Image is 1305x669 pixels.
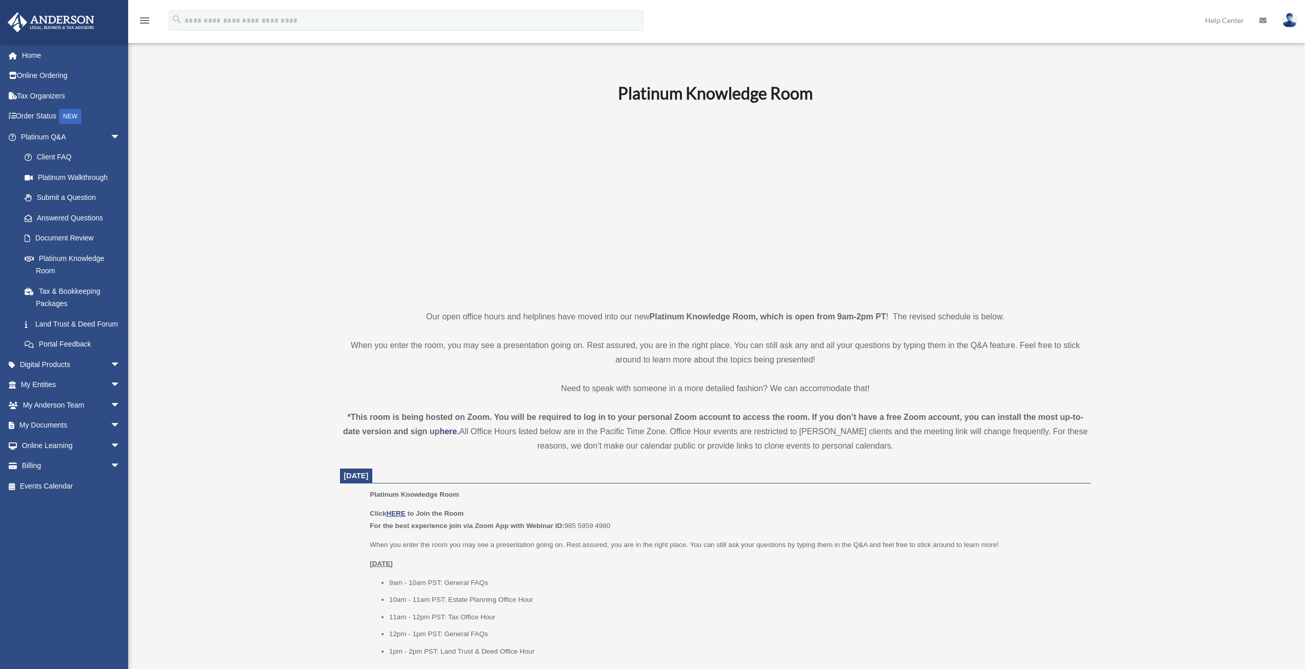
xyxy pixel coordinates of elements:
img: Anderson Advisors Platinum Portal [5,12,97,32]
p: Our open office hours and helplines have moved into our new ! The revised schedule is below. [340,310,1091,324]
a: Order StatusNEW [7,106,136,127]
li: 1pm - 2pm PST: Land Trust & Deed Office Hour [389,645,1084,658]
li: 12pm - 1pm PST: General FAQs [389,628,1084,640]
i: menu [138,14,151,27]
a: Document Review [14,228,136,249]
span: arrow_drop_down [110,354,131,375]
p: When you enter the room you may see a presentation going on. Rest assured, you are in the right p... [370,539,1083,551]
p: 985 5959 4980 [370,508,1083,532]
a: Billingarrow_drop_down [7,456,136,476]
a: My Documentsarrow_drop_down [7,415,136,436]
p: Need to speak with someone in a more detailed fashion? We can accommodate that! [340,381,1091,396]
a: Land Trust & Deed Forum [14,314,136,334]
a: Platinum Walkthrough [14,167,136,188]
p: When you enter the room, you may see a presentation going on. Rest assured, you are in the right ... [340,338,1091,367]
li: 11am - 12pm PST: Tax Office Hour [389,611,1084,623]
a: Platinum Q&Aarrow_drop_down [7,127,136,147]
u: [DATE] [370,560,393,567]
span: arrow_drop_down [110,375,131,396]
i: search [171,14,183,25]
a: Portal Feedback [14,334,136,355]
span: arrow_drop_down [110,435,131,456]
a: Submit a Question [14,188,136,208]
b: For the best experience join via Zoom App with Webinar ID: [370,522,564,530]
a: Client FAQ [14,147,136,168]
span: arrow_drop_down [110,415,131,436]
span: arrow_drop_down [110,395,131,416]
b: Click [370,510,407,517]
b: to Join the Room [408,510,464,517]
span: arrow_drop_down [110,456,131,477]
iframe: 231110_Toby_KnowledgeRoom [561,117,869,291]
a: Platinum Knowledge Room [14,248,131,281]
li: 9am - 10am PST: General FAQs [389,577,1084,589]
a: Home [7,45,136,66]
a: Events Calendar [7,476,136,496]
a: My Anderson Teamarrow_drop_down [7,395,136,415]
a: Answered Questions [14,208,136,228]
a: My Entitiesarrow_drop_down [7,375,136,395]
a: HERE [386,510,405,517]
a: Digital Productsarrow_drop_down [7,354,136,375]
span: arrow_drop_down [110,127,131,148]
strong: *This room is being hosted on Zoom. You will be required to log in to your personal Zoom account ... [343,413,1083,436]
img: User Pic [1282,13,1297,28]
div: NEW [59,109,82,124]
a: Tax & Bookkeeping Packages [14,281,136,314]
a: Online Ordering [7,66,136,86]
span: [DATE] [344,472,369,480]
a: menu [138,18,151,27]
li: 10am - 11am PST: Estate Planning Office Hour [389,594,1084,606]
b: Platinum Knowledge Room [618,83,813,103]
div: All Office Hours listed below are in the Pacific Time Zone. Office Hour events are restricted to ... [340,410,1091,453]
a: Online Learningarrow_drop_down [7,435,136,456]
span: Platinum Knowledge Room [370,491,459,498]
strong: Platinum Knowledge Room, which is open from 9am-2pm PT [650,312,886,321]
a: here [439,427,457,436]
strong: . [457,427,459,436]
a: Tax Organizers [7,86,136,106]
